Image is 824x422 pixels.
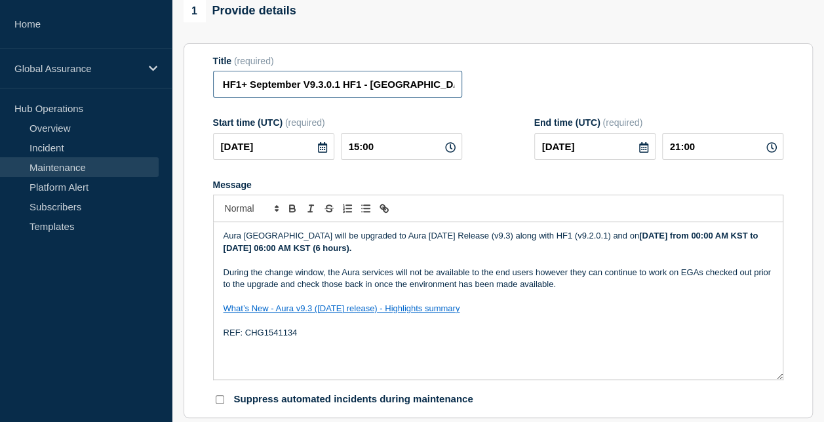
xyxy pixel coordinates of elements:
p: Aura [GEOGRAPHIC_DATA] will be upgraded to Aura [DATE] Release (v9.3) along with HF1 (v9.2.0.1) a... [224,230,773,254]
input: YYYY-MM-DD [213,133,334,160]
a: What’s New - Aura v9.3 ([DATE] release) - Highlights summary [224,303,460,313]
span: (required) [602,117,642,128]
p: Global Assurance [14,63,140,74]
span: (required) [234,56,274,66]
span: Font size [219,201,283,216]
input: HH:MM [341,133,462,160]
p: During the change window, the Aura services will not be available to the end users however they c... [224,267,773,291]
span: (required) [285,117,325,128]
button: Toggle bold text [283,201,302,216]
div: End time (UTC) [534,117,783,128]
button: Toggle ordered list [338,201,357,216]
input: Suppress automated incidents during maintenance [216,395,224,404]
button: Toggle bulleted list [357,201,375,216]
strong: [DATE] from 00:00 AM KST to [DATE] 06:00 AM KST (6 hours). [224,231,760,252]
div: Title [213,56,462,66]
button: Toggle link [375,201,393,216]
button: Toggle italic text [302,201,320,216]
p: Suppress automated incidents during maintenance [234,393,473,406]
div: Message [214,222,783,379]
div: Start time (UTC) [213,117,462,128]
input: YYYY-MM-DD [534,133,656,160]
div: Message [213,180,783,190]
p: REF: CHG1541134 [224,327,773,339]
input: HH:MM [662,133,783,160]
button: Toggle strikethrough text [320,201,338,216]
input: Title [213,71,462,98]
